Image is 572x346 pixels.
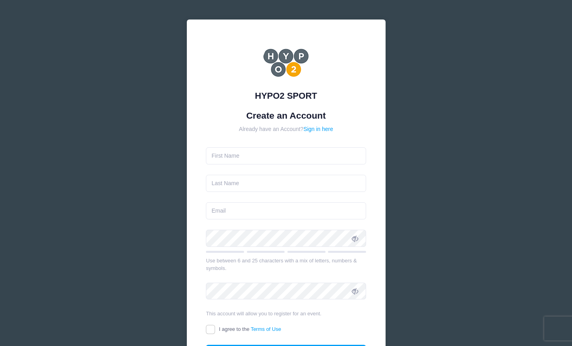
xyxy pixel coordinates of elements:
a: Sign in here [303,126,333,132]
a: Terms of Use [251,326,281,332]
div: Use between 6 and 25 characters with a mix of letters, numbers & symbols. [206,257,366,272]
input: First Name [206,147,366,164]
input: Last Name [206,175,366,192]
div: Already have an Account? [206,125,366,133]
input: I agree to theTerms of Use [206,325,215,334]
img: HYPO2 SPORT [262,39,310,87]
h1: Create an Account [206,110,366,121]
input: Email [206,202,366,219]
div: This account will allow you to register for an event. [206,310,366,318]
span: I agree to the [219,326,281,332]
div: HYPO2 SPORT [206,89,366,102]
